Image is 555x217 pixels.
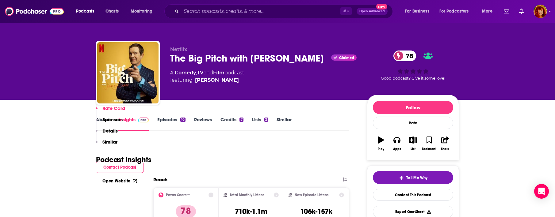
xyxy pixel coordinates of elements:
[357,8,388,15] button: Open AdvancedNew
[534,5,547,18] button: Show profile menu
[175,70,196,76] a: Comedy
[340,7,352,15] span: ⌘ K
[264,118,268,122] div: 2
[405,133,421,155] button: List
[96,128,118,139] button: Details
[422,147,436,151] div: Bookmark
[300,207,332,216] h3: 106k-157k
[170,69,244,84] div: A podcast
[197,70,204,76] a: TV
[381,76,445,80] span: Good podcast? Give it some love!
[157,117,186,131] a: Episodes10
[102,178,137,184] a: Open Website
[378,147,384,151] div: Play
[170,4,399,18] div: Search podcasts, credits, & more...
[376,4,387,9] span: New
[373,101,453,114] button: Follow
[441,147,449,151] div: Share
[373,133,389,155] button: Play
[406,175,427,180] span: Tell Me Why
[399,175,404,180] img: tell me why sparkle
[230,193,264,197] h2: Total Monthly Listens
[501,6,512,17] a: Show notifications dropdown
[97,42,159,103] img: The Big Pitch with Jimmy Carr
[220,117,243,131] a: Credits7
[534,5,547,18] img: User Profile
[96,117,123,128] button: Sponsors
[252,117,268,131] a: Lists2
[373,189,453,201] a: Contact This Podcast
[204,70,213,76] span: and
[437,133,453,155] button: Share
[131,7,152,16] span: Monitoring
[517,6,526,17] a: Show notifications dropdown
[170,47,187,52] span: Netflix
[153,177,167,182] h2: Reach
[400,51,416,61] span: 78
[181,6,340,16] input: Search podcasts, credits, & more...
[126,6,160,16] button: open menu
[339,56,354,59] span: Claimed
[373,171,453,184] button: tell me why sparkleTell Me Why
[277,117,292,131] a: Similar
[195,77,239,84] a: Jimmy Carr
[411,147,415,151] div: List
[196,70,197,76] span: ,
[401,6,437,16] button: open menu
[180,118,186,122] div: 10
[102,128,118,134] p: Details
[367,47,459,84] div: 78Good podcast? Give it some love!
[170,77,244,84] span: featuring
[102,117,123,122] p: Sponsors
[235,207,267,216] h3: 710k-1.1m
[105,7,119,16] span: Charts
[102,139,117,145] p: Similar
[96,139,117,150] button: Similar
[534,5,547,18] span: Logged in as rpalermo
[101,6,122,16] a: Charts
[72,6,102,16] button: open menu
[295,193,328,197] h2: New Episode Listens
[534,184,549,199] div: Open Intercom Messenger
[478,6,500,16] button: open menu
[421,133,437,155] button: Bookmark
[76,7,94,16] span: Podcasts
[405,7,429,16] span: For Business
[482,7,492,16] span: More
[96,162,144,173] button: Contact Podcast
[373,117,453,129] div: Rate
[389,133,405,155] button: Apps
[213,70,224,76] a: Film
[166,193,190,197] h2: Power Score™
[439,7,469,16] span: For Podcasters
[393,51,416,61] a: 78
[359,10,385,13] span: Open Advanced
[393,147,401,151] div: Apps
[5,6,64,17] img: Podchaser - Follow, Share and Rate Podcasts
[239,118,243,122] div: 7
[194,117,212,131] a: Reviews
[435,6,478,16] button: open menu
